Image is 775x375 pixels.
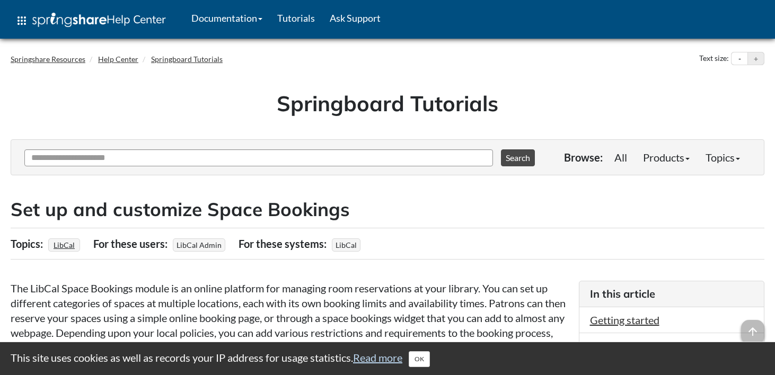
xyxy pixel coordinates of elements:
div: Text size: [697,52,731,66]
a: LibCal [52,237,76,253]
h2: Set up and customize Space Bookings [11,197,764,222]
div: For these systems: [239,234,329,254]
h1: Springboard Tutorials [19,88,756,118]
a: Getting started [590,314,659,326]
p: The LibCal Space Bookings module is an online platform for managing room reservations at your lib... [11,281,568,355]
span: Help Center [107,12,166,26]
p: Browse: [564,150,603,165]
div: Topics: [11,234,46,254]
a: apps Help Center [8,5,173,37]
a: Products [635,147,698,168]
a: Help Center [98,55,138,64]
a: Ask Support [322,5,388,31]
a: arrow_upward [741,321,764,334]
a: Springshare Resources [11,55,85,64]
img: Springshare [32,13,107,27]
a: Read more [353,351,402,364]
h3: In this article [590,287,754,301]
span: apps [15,14,28,27]
div: For these users: [93,234,170,254]
a: Create and customize locations [590,340,732,352]
a: Tutorials [270,5,322,31]
span: LibCal [332,238,360,252]
button: Search [501,149,535,166]
a: Springboard Tutorials [151,55,223,64]
a: Topics [698,147,748,168]
a: Documentation [184,5,270,31]
button: Close [409,351,430,367]
span: LibCal Admin [173,238,225,252]
button: Decrease text size [732,52,747,65]
a: All [606,147,635,168]
button: Increase text size [748,52,764,65]
span: arrow_upward [741,320,764,343]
